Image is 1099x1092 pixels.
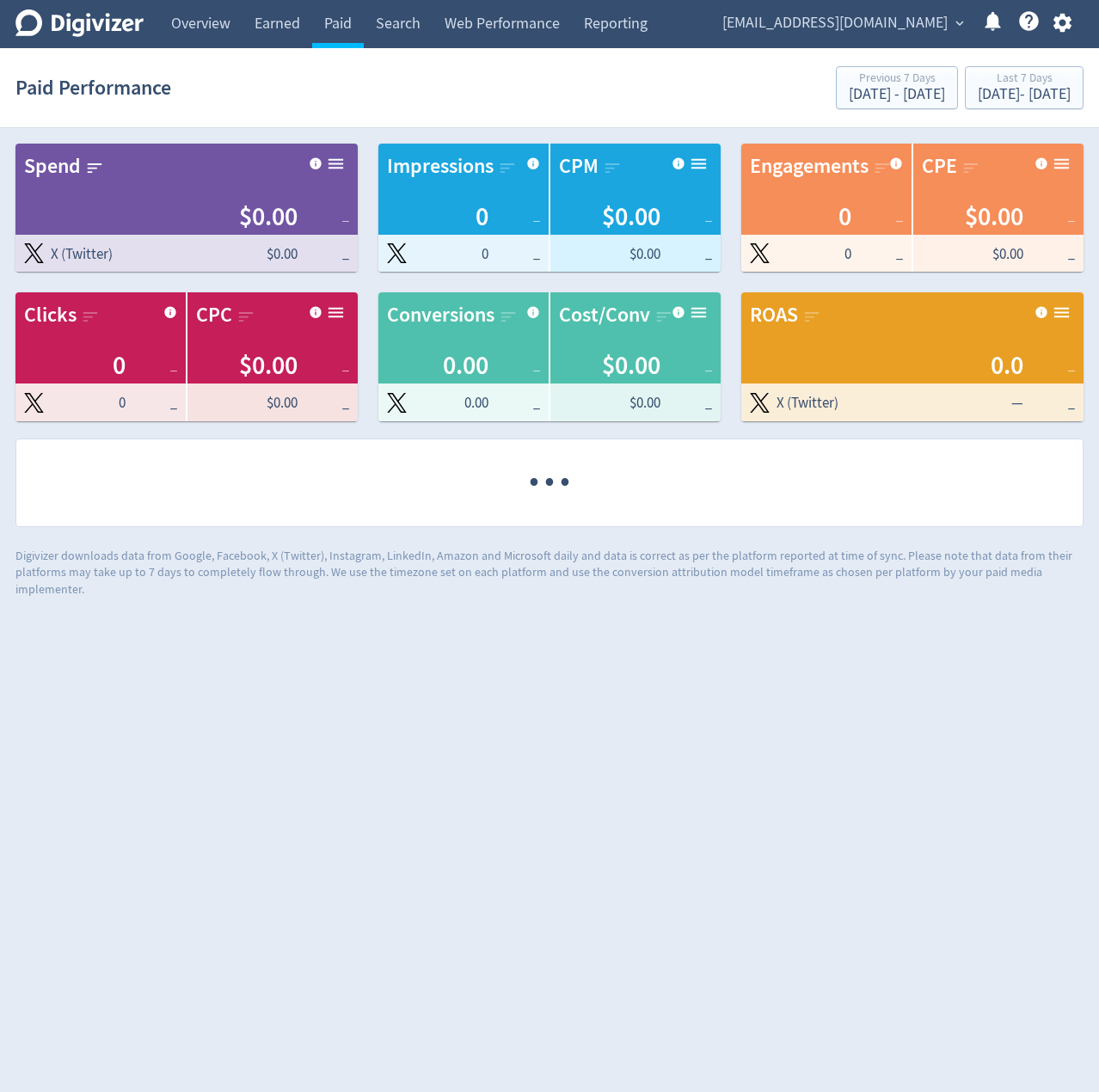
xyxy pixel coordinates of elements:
[991,347,1023,383] span: 0.0
[239,347,298,383] span: $0.00
[1068,356,1075,375] span: _
[443,347,488,383] span: 0.00
[838,199,851,235] span: 0
[777,393,838,414] span: X (Twitter)
[952,15,967,31] span: expand_more
[705,244,712,263] span: _
[557,439,573,526] span: ·
[1068,244,1075,263] span: _
[750,301,798,330] div: ROAS
[239,199,298,235] span: $0.00
[750,152,869,181] div: Engagements
[953,244,1023,265] span: $0.00
[705,394,712,413] span: _
[978,72,1071,87] div: Last 7 Days
[533,244,540,263] span: _
[965,199,1023,235] span: $0.00
[387,152,494,181] div: Impressions
[24,301,77,330] div: Clicks
[705,206,712,225] span: _
[849,72,945,87] div: Previous 7 Days
[705,356,712,375] span: _
[196,301,232,330] div: CPC
[533,206,540,225] span: _
[978,87,1071,102] div: [DATE] - [DATE]
[559,152,599,181] div: CPM
[559,301,650,330] div: Cost/Conv
[533,394,540,413] span: _
[170,356,177,375] span: _
[590,244,660,265] span: $0.00
[471,244,488,265] span: 0
[526,439,542,526] span: ·
[445,393,488,414] span: 0.00
[834,244,851,265] span: 0
[342,394,349,413] span: _
[234,244,298,265] span: $0.00
[922,152,957,181] div: CPE
[108,393,126,414] span: 0
[965,66,1084,109] button: Last 7 Days[DATE]- [DATE]
[542,439,557,526] span: ·
[170,394,177,413] span: _
[602,347,660,383] span: $0.00
[896,206,903,225] span: _
[533,356,540,375] span: _
[24,152,81,181] div: Spend
[387,301,494,330] div: Conversions
[590,393,660,414] span: $0.00
[113,347,126,383] span: 0
[227,393,298,414] span: $0.00
[1068,206,1075,225] span: _
[51,244,113,265] span: X (Twitter)
[342,356,349,375] span: _
[722,9,948,37] span: [EMAIL_ADDRESS][DOMAIN_NAME]
[342,244,349,263] span: _
[15,548,1084,598] p: Digivizer downloads data from Google, Facebook, X (Twitter), Instagram, LinkedIn, Amazon and Micr...
[342,206,349,225] span: _
[15,60,171,115] h1: Paid Performance
[836,66,958,109] button: Previous 7 Days[DATE] - [DATE]
[849,87,945,102] div: [DATE] - [DATE]
[476,199,488,235] span: 0
[1068,394,1075,413] span: _
[994,393,1023,414] span: —
[716,9,968,37] button: [EMAIL_ADDRESS][DOMAIN_NAME]
[896,244,903,263] span: _
[602,199,660,235] span: $0.00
